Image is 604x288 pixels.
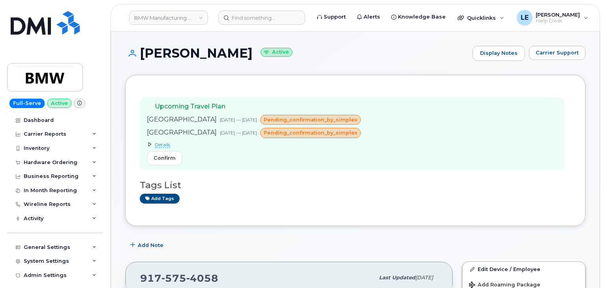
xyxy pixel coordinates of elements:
button: Carrier Support [529,46,585,60]
button: Confirm [147,151,182,165]
button: Add Note [125,238,170,252]
a: Add tags [140,194,180,204]
h1: [PERSON_NAME] [125,46,469,60]
span: 575 [161,272,186,284]
span: [GEOGRAPHIC_DATA] [147,116,217,123]
span: pending_confirmation_by_simplex [264,116,357,123]
span: Add Note [138,241,163,249]
span: [DATE] — [DATE] [220,117,257,123]
a: Edit Device / Employee [463,262,585,276]
span: 4058 [186,272,218,284]
span: [GEOGRAPHIC_DATA] [147,129,217,136]
span: 917 [140,272,218,284]
small: Active [261,48,293,57]
span: pending_confirmation_by_simplex [264,129,357,137]
summary: Details [147,141,364,148]
span: [DATE] [415,275,433,281]
h3: Tags List [140,180,571,190]
span: Upcoming Travel Plan [155,103,225,110]
iframe: Messenger Launcher [570,254,598,282]
span: Details [155,142,170,148]
span: [DATE] — [DATE] [220,130,257,136]
span: Last updated [379,275,415,281]
span: Carrier Support [536,49,579,56]
span: Confirm [154,154,176,162]
a: Display Notes [473,46,525,61]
